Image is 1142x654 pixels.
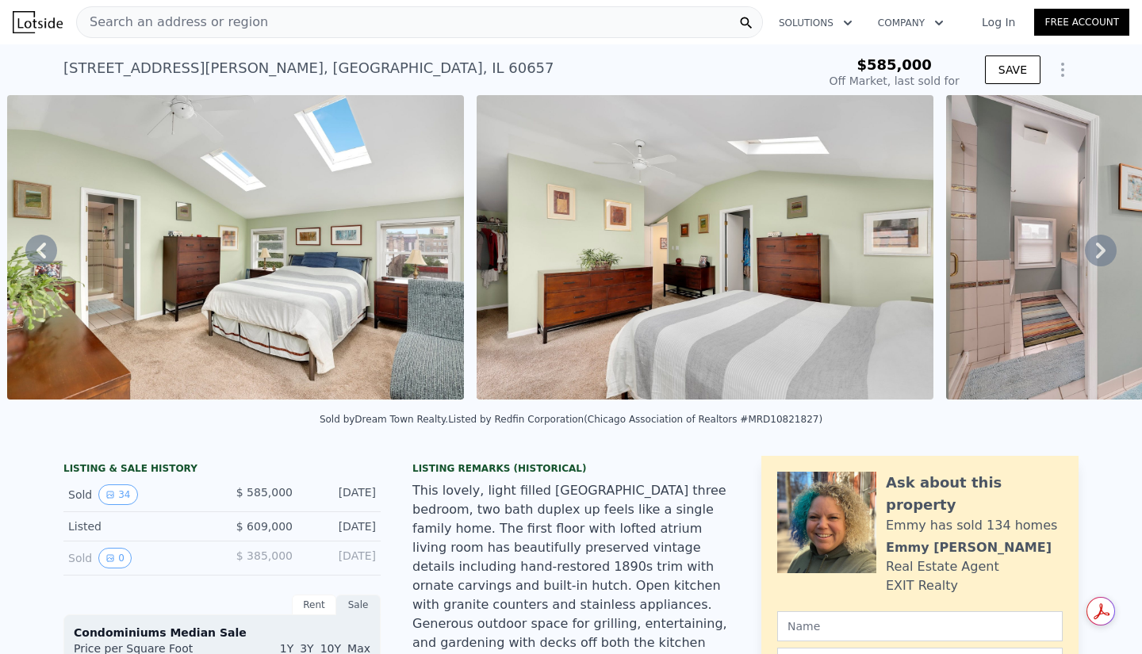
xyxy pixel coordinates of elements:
div: [DATE] [305,484,376,505]
span: Search an address or region [77,13,268,32]
button: Company [865,9,956,37]
div: Off Market, last sold for [830,73,960,89]
div: Ask about this property [886,472,1063,516]
div: EXIT Realty [886,576,958,595]
div: Sold by Dream Town Realty . [320,414,448,425]
div: LISTING & SALE HISTORY [63,462,381,478]
div: Real Estate Agent [886,557,999,576]
div: Sold [68,548,209,568]
div: [DATE] [305,548,376,568]
span: $585,000 [856,56,932,73]
div: Sale [336,595,381,615]
a: Log In [963,14,1034,30]
div: Sold [68,484,209,505]
input: Name [777,611,1063,641]
button: Solutions [766,9,865,37]
div: Rent [292,595,336,615]
div: Emmy has sold 134 homes [886,516,1057,535]
a: Free Account [1034,9,1129,36]
div: Listed [68,518,209,534]
span: $ 385,000 [236,549,293,562]
div: [DATE] [305,518,376,534]
div: Listing Remarks (Historical) [412,462,730,475]
button: View historical data [98,548,132,568]
div: Emmy [PERSON_NAME] [886,538,1052,557]
button: View historical data [98,484,137,505]
span: $ 609,000 [236,520,293,533]
span: $ 585,000 [236,486,293,499]
img: Sale: 15535724 Parcel: 21125870 [477,95,933,400]
button: SAVE [985,55,1040,84]
div: Listed by Redfin Corporation (Chicago Association of Realtors #MRD10821827) [448,414,822,425]
div: [STREET_ADDRESS][PERSON_NAME] , [GEOGRAPHIC_DATA] , IL 60657 [63,57,554,79]
img: Sale: 15535724 Parcel: 21125870 [7,95,464,400]
div: Condominiums Median Sale [74,625,370,641]
img: Lotside [13,11,63,33]
button: Show Options [1047,54,1079,86]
